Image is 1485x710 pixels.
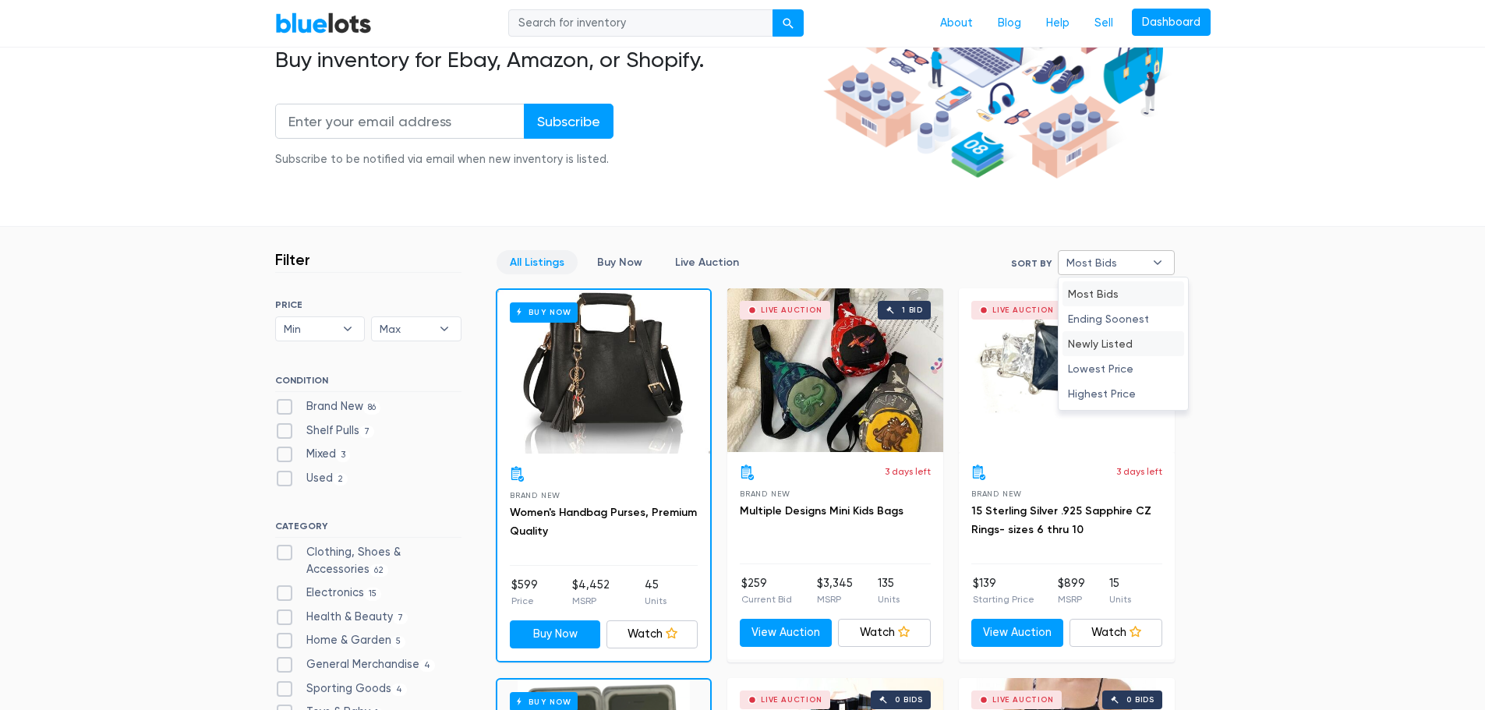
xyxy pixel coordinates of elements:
[510,491,560,500] span: Brand New
[333,473,348,486] span: 2
[740,504,903,517] a: Multiple Designs Mini Kids Bags
[1082,9,1126,38] a: Sell
[1058,592,1085,606] p: MSRP
[971,504,1151,536] a: 15 Sterling Silver .925 Sapphire CZ Rings- sizes 6 thru 10
[380,317,431,341] span: Max
[971,489,1022,498] span: Brand New
[885,465,931,479] p: 3 days left
[511,594,538,608] p: Price
[606,620,698,648] a: Watch
[275,375,461,392] h6: CONDITION
[1066,251,1144,274] span: Most Bids
[572,577,610,608] li: $4,452
[275,544,461,578] label: Clothing, Shoes & Accessories
[727,288,943,452] a: Live Auction 1 bid
[1058,575,1085,606] li: $899
[275,250,310,269] h3: Filter
[275,299,461,310] h6: PRICE
[275,656,436,673] label: General Merchandise
[1062,281,1184,306] li: Most Bids
[275,680,408,698] label: Sporting Goods
[662,250,752,274] a: Live Auction
[284,317,335,341] span: Min
[275,470,348,487] label: Used
[275,446,351,463] label: Mixed
[1070,619,1162,647] a: Watch
[992,306,1054,314] div: Live Auction
[275,632,406,649] label: Home & Garden
[510,506,697,538] a: Women's Handbag Purses, Premium Quality
[838,619,931,647] a: Watch
[275,398,381,415] label: Brand New
[510,620,601,648] a: Buy Now
[508,9,773,37] input: Search for inventory
[275,151,613,168] div: Subscribe to be notified via email when new inventory is listed.
[740,619,833,647] a: View Auction
[645,594,666,608] p: Units
[359,426,375,438] span: 7
[584,250,656,274] a: Buy Now
[391,636,406,648] span: 5
[497,290,710,454] a: Buy Now
[895,696,923,704] div: 0 bids
[817,592,853,606] p: MSRP
[817,575,853,606] li: $3,345
[878,592,900,606] p: Units
[275,104,525,139] input: Enter your email address
[275,12,372,34] a: BlueLots
[393,612,408,624] span: 7
[1062,381,1184,406] li: Highest Price
[1034,9,1082,38] a: Help
[959,288,1175,452] a: Live Auction 0 bids
[971,619,1064,647] a: View Auction
[572,594,610,608] p: MSRP
[275,609,408,626] label: Health & Beauty
[510,302,578,322] h6: Buy Now
[992,696,1054,704] div: Live Auction
[419,659,436,672] span: 4
[1062,306,1184,331] li: Ending Soonest
[1116,465,1162,479] p: 3 days left
[364,588,382,600] span: 15
[1062,331,1184,356] li: Newly Listed
[973,592,1034,606] p: Starting Price
[1126,696,1154,704] div: 0 bids
[761,696,822,704] div: Live Auction
[1109,592,1131,606] p: Units
[497,250,578,274] a: All Listings
[331,317,364,341] b: ▾
[740,489,790,498] span: Brand New
[369,564,389,577] span: 62
[878,575,900,606] li: 135
[391,684,408,696] span: 4
[761,306,822,314] div: Live Auction
[741,575,792,606] li: $259
[524,104,613,139] input: Subscribe
[1062,356,1184,381] li: Lowest Price
[985,9,1034,38] a: Blog
[336,450,351,462] span: 3
[741,592,792,606] p: Current Bid
[1132,9,1211,37] a: Dashboard
[363,401,381,414] span: 86
[1109,575,1131,606] li: 15
[928,9,985,38] a: About
[973,575,1034,606] li: $139
[275,521,461,538] h6: CATEGORY
[275,422,375,440] label: Shelf Pulls
[275,47,818,73] h2: Buy inventory for Ebay, Amazon, or Shopify.
[511,577,538,608] li: $599
[1011,256,1052,270] label: Sort By
[1141,251,1174,274] b: ▾
[428,317,461,341] b: ▾
[645,577,666,608] li: 45
[275,585,382,602] label: Electronics
[902,306,923,314] div: 1 bid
